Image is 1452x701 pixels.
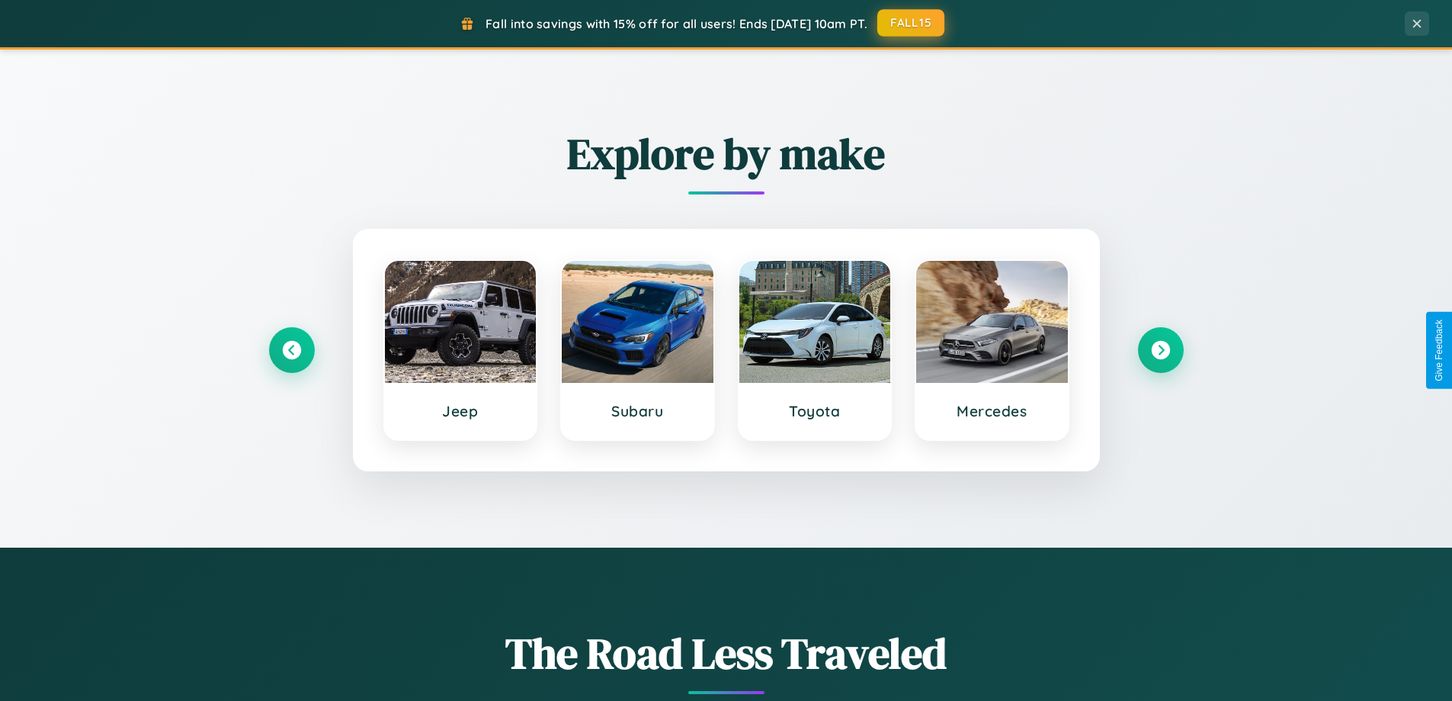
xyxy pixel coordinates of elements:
[755,402,876,420] h3: Toyota
[269,624,1184,683] h1: The Road Less Traveled
[486,16,867,31] span: Fall into savings with 15% off for all users! Ends [DATE] 10am PT.
[931,402,1053,420] h3: Mercedes
[400,402,521,420] h3: Jeep
[1434,320,1444,381] div: Give Feedback
[577,402,698,420] h3: Subaru
[877,9,944,37] button: FALL15
[269,124,1184,183] h2: Explore by make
